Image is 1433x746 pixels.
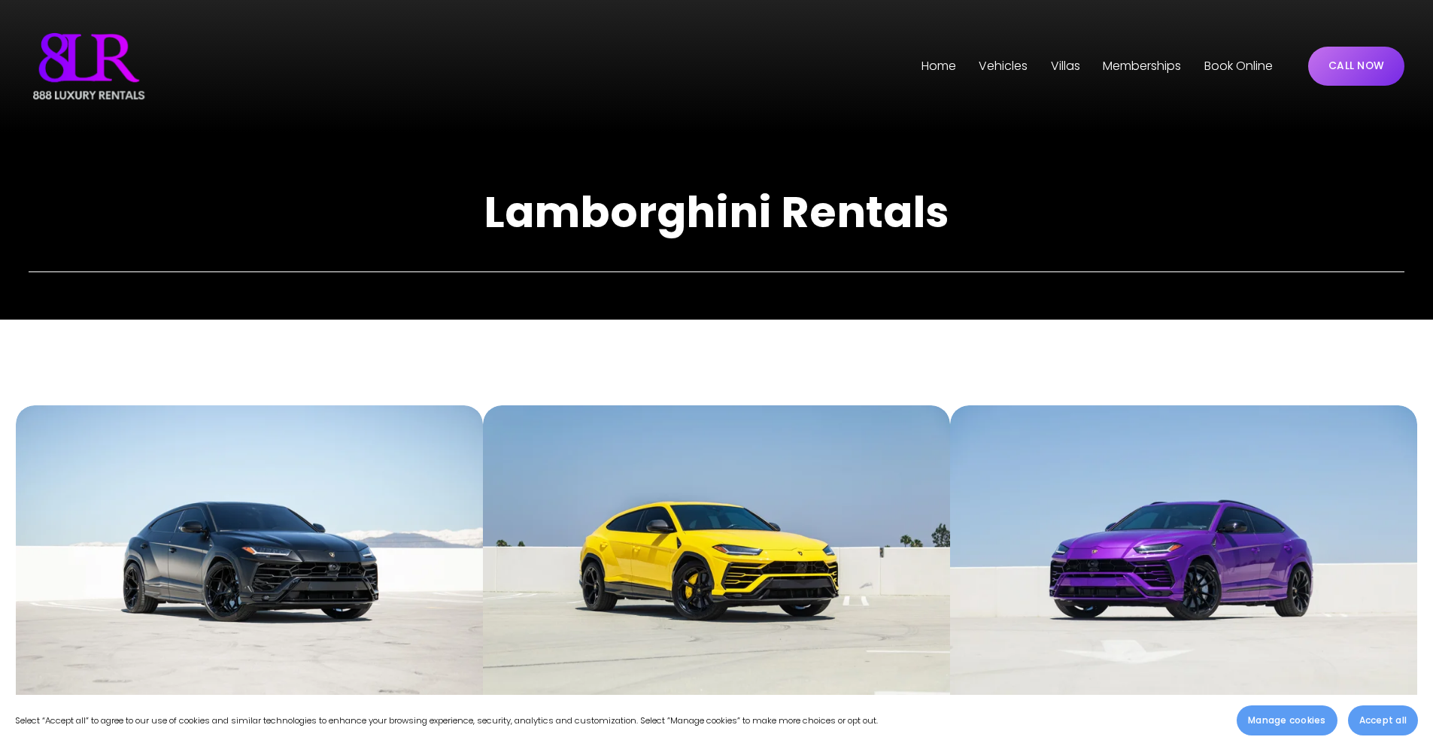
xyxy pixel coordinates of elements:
button: Accept all [1348,705,1418,735]
p: Select “Accept all” to agree to our use of cookies and similar technologies to enhance your brows... [15,713,878,729]
a: folder dropdown [1051,54,1080,78]
a: folder dropdown [979,54,1028,78]
button: Manage cookies [1237,705,1337,735]
span: Vehicles [979,56,1028,77]
a: Book Online [1204,54,1273,78]
span: Manage cookies [1248,714,1325,727]
a: Memberships [1103,54,1181,78]
span: Villas [1051,56,1080,77]
a: Home [921,54,956,78]
span: Accept all [1359,714,1407,727]
img: Luxury Car &amp; Home Rentals For Every Occasion [29,29,149,104]
a: CALL NOW [1308,47,1404,86]
strong: Lamborghini Rentals [484,182,949,242]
